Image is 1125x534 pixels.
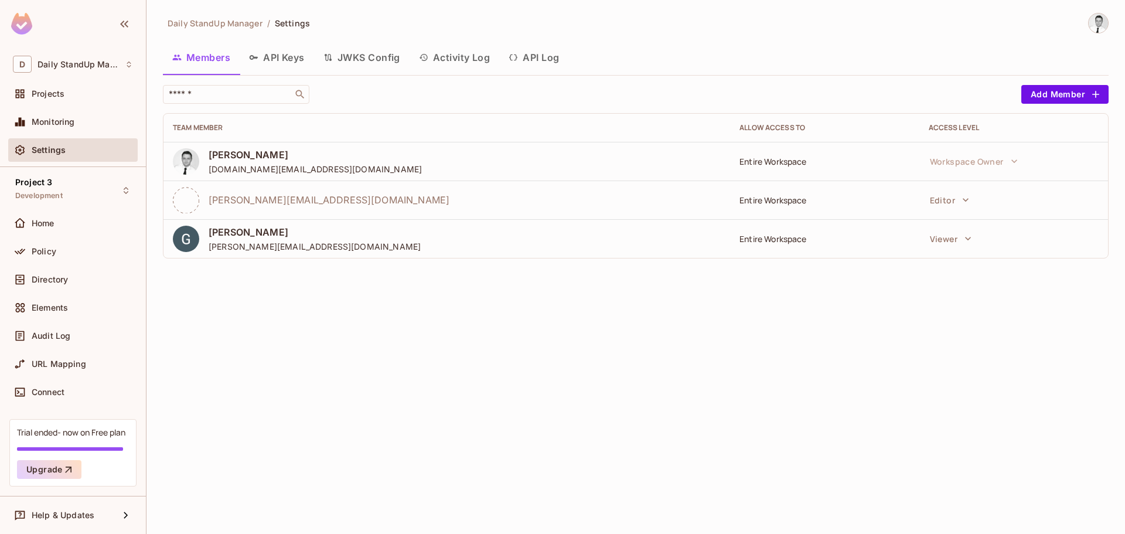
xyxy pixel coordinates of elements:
span: [PERSON_NAME] [209,148,422,161]
div: Trial ended- now on Free plan [17,427,125,438]
span: Directory [32,275,68,284]
span: URL Mapping [32,359,86,369]
img: SReyMgAAAABJRU5ErkJggg== [11,13,32,35]
span: Projects [32,89,64,98]
img: ACg8ocJqHJagEzC6iHaSw2TTVNnurPSsopAefiGVn3S9ychJvgHG1jjW=s96-c [173,148,199,175]
span: Connect [32,387,64,397]
span: Development [15,191,63,200]
button: Activity Log [410,43,500,72]
button: Viewer [924,227,977,250]
button: Add Member [1021,85,1109,104]
span: Elements [32,303,68,312]
span: [DOMAIN_NAME][EMAIL_ADDRESS][DOMAIN_NAME] [209,164,422,175]
span: Settings [32,145,66,155]
div: Entire Workspace [739,233,909,244]
img: Goran Jovanovic [1089,13,1108,33]
li: / [267,18,270,29]
div: Team Member [173,123,721,132]
button: Workspace Owner [924,149,1024,173]
span: Audit Log [32,331,70,341]
img: ACg8ocLCgZCaqzutGvJFHKkTlofq0w9WneoEVd8oWCA6KiegR8PWoQ=s96-c [173,226,199,252]
button: API Log [499,43,568,72]
span: Home [32,219,54,228]
div: Allow Access to [739,123,909,132]
span: [PERSON_NAME][EMAIL_ADDRESS][DOMAIN_NAME] [209,241,421,252]
span: D [13,56,32,73]
button: Upgrade [17,460,81,479]
div: Entire Workspace [739,156,909,167]
span: Monitoring [32,117,75,127]
button: Editor [924,188,975,212]
button: Members [163,43,240,72]
span: Help & Updates [32,511,94,520]
span: Project 3 [15,178,52,187]
span: [PERSON_NAME][EMAIL_ADDRESS][DOMAIN_NAME] [209,193,449,206]
span: Daily StandUp Manager [168,18,262,29]
span: [PERSON_NAME] [209,226,421,239]
button: JWKS Config [314,43,410,72]
span: Settings [275,18,310,29]
div: Access Level [929,123,1099,132]
button: API Keys [240,43,314,72]
span: Workspace: Daily StandUp Manager [37,60,119,69]
div: Entire Workspace [739,195,909,206]
span: Policy [32,247,56,256]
